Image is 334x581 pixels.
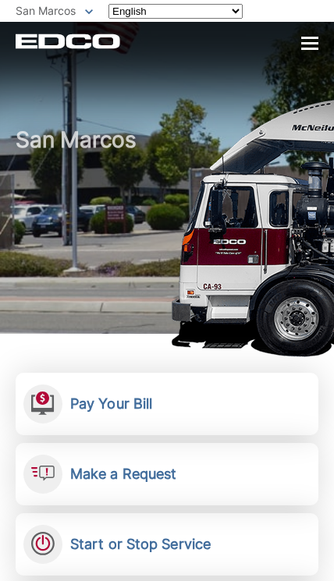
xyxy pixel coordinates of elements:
span: San Marcos [16,4,76,17]
a: Make a Request [16,443,318,505]
h2: Start or Stop Service [70,536,211,553]
a: EDCD logo. Return to the homepage. [16,34,120,49]
a: Pay Your Bill [16,373,318,435]
h2: Pay Your Bill [70,395,152,413]
select: Select a language [108,4,243,19]
h2: Make a Request [70,466,176,483]
h1: San Marcos [16,128,318,338]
